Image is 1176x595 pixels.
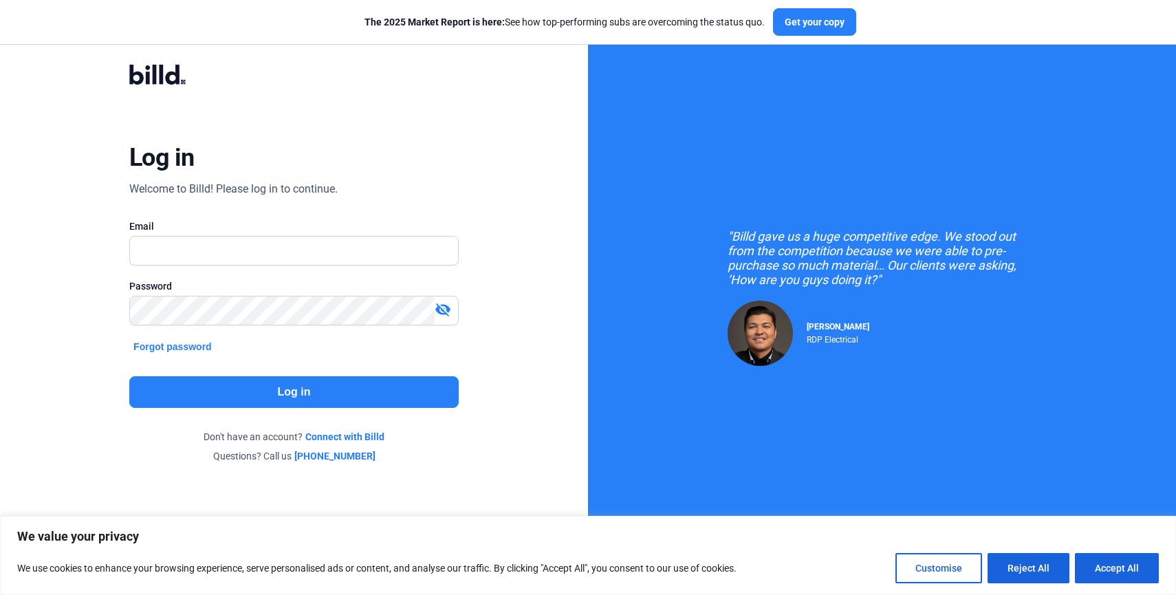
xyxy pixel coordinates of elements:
p: We use cookies to enhance your browsing experience, serve personalised ads or content, and analys... [17,560,737,576]
button: Accept All [1075,553,1159,583]
div: Log in [129,142,195,173]
button: Forgot password [129,339,216,354]
a: [PHONE_NUMBER] [294,449,375,463]
p: We value your privacy [17,528,1159,545]
div: See how top-performing subs are overcoming the status quo. [364,15,765,29]
button: Get your copy [773,8,856,36]
mat-icon: visibility_off [435,301,451,318]
img: Raul Pacheco [728,301,793,366]
div: Password [129,279,459,293]
span: The 2025 Market Report is here: [364,17,505,28]
div: Don't have an account? [129,430,459,444]
button: Customise [895,553,982,583]
div: Questions? Call us [129,449,459,463]
a: Connect with Billd [305,430,384,444]
div: Welcome to Billd! Please log in to continue. [129,181,338,197]
div: Email [129,219,459,233]
button: Reject All [988,553,1069,583]
div: RDP Electrical [807,332,869,345]
span: [PERSON_NAME] [807,322,869,332]
div: "Billd gave us a huge competitive edge. We stood out from the competition because we were able to... [728,229,1037,287]
button: Log in [129,376,459,408]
